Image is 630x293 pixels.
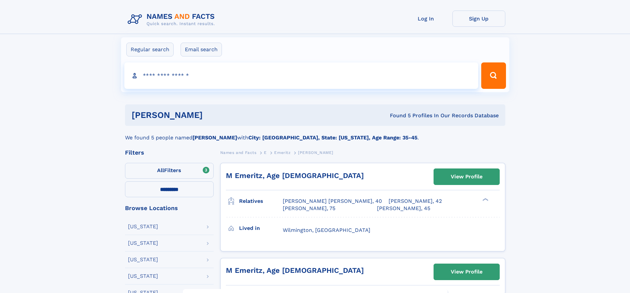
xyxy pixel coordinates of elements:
[125,150,214,156] div: Filters
[452,11,505,27] a: Sign Up
[274,148,290,157] a: Emeritz
[283,227,370,233] span: Wilmington, [GEOGRAPHIC_DATA]
[128,240,158,246] div: [US_STATE]
[298,150,333,155] span: [PERSON_NAME]
[239,223,283,234] h3: Lived in
[389,198,442,205] a: [PERSON_NAME], 42
[434,169,499,185] a: View Profile
[264,150,267,155] span: E
[124,62,479,89] input: search input
[377,205,430,212] a: [PERSON_NAME], 45
[128,257,158,262] div: [US_STATE]
[132,111,296,119] h1: [PERSON_NAME]
[128,224,158,229] div: [US_STATE]
[248,134,417,141] b: City: [GEOGRAPHIC_DATA], State: [US_STATE], Age Range: 35-45
[296,112,499,119] div: Found 5 Profiles In Our Records Database
[220,148,257,157] a: Names and Facts
[399,11,452,27] a: Log In
[128,274,158,279] div: [US_STATE]
[125,205,214,211] div: Browse Locations
[192,134,237,141] b: [PERSON_NAME]
[274,150,290,155] span: Emeritz
[125,11,220,28] img: Logo Names and Facts
[125,163,214,179] label: Filters
[157,167,164,173] span: All
[239,196,283,207] h3: Relatives
[451,264,483,279] div: View Profile
[481,62,506,89] button: Search Button
[126,43,174,56] label: Regular search
[451,169,483,184] div: View Profile
[181,43,222,56] label: Email search
[434,264,499,280] a: View Profile
[283,205,335,212] a: [PERSON_NAME], 75
[264,148,267,157] a: E
[481,198,489,202] div: ❯
[125,126,505,142] div: We found 5 people named with .
[226,171,364,180] a: M Emeritz, Age [DEMOGRAPHIC_DATA]
[283,198,382,205] a: [PERSON_NAME] [PERSON_NAME], 40
[226,266,364,275] a: M Emeritz, Age [DEMOGRAPHIC_DATA]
